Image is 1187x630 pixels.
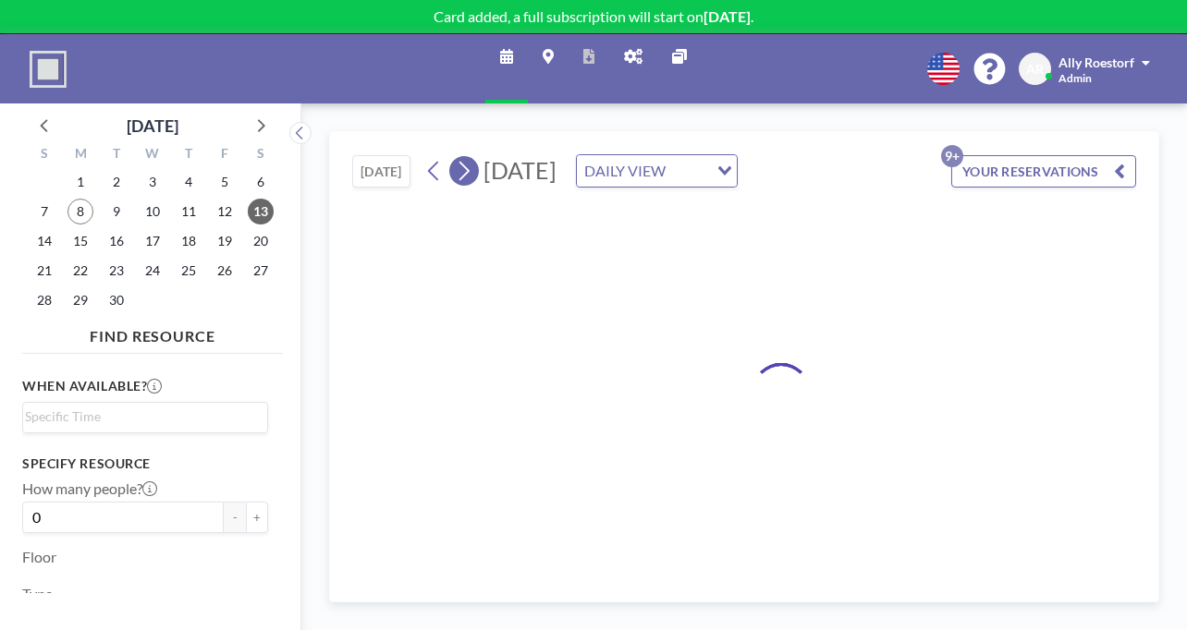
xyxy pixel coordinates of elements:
[22,585,53,603] label: Type
[212,228,238,254] span: Friday, September 19, 2025
[104,169,129,195] span: Tuesday, September 2, 2025
[22,479,157,498] label: How many people?
[1026,61,1044,78] span: AR
[23,403,267,430] div: Search for option
[135,143,171,167] div: W
[951,155,1136,188] button: YOUR RESERVATIONS9+
[248,258,274,284] span: Saturday, September 27, 2025
[212,199,238,224] span: Friday, September 12, 2025
[30,51,67,88] img: organization-logo
[212,169,238,195] span: Friday, September 5, 2025
[140,169,165,195] span: Wednesday, September 3, 2025
[99,143,135,167] div: T
[31,258,57,284] span: Sunday, September 21, 2025
[67,169,93,195] span: Monday, September 1, 2025
[104,199,129,224] span: Tuesday, September 9, 2025
[104,287,129,313] span: Tuesday, September 30, 2025
[206,143,242,167] div: F
[671,159,706,183] input: Search for option
[31,199,57,224] span: Sunday, September 7, 2025
[224,502,246,533] button: -
[67,228,93,254] span: Monday, September 15, 2025
[176,199,202,224] span: Thursday, September 11, 2025
[248,199,274,224] span: Saturday, September 13, 2025
[22,320,283,345] h4: FIND RESOURCE
[176,169,202,195] span: Thursday, September 4, 2025
[127,113,178,139] div: [DATE]
[104,228,129,254] span: Tuesday, September 16, 2025
[170,143,206,167] div: T
[704,7,751,25] b: [DATE]
[31,228,57,254] span: Sunday, September 14, 2025
[140,199,165,224] span: Wednesday, September 10, 2025
[248,228,274,254] span: Saturday, September 20, 2025
[212,258,238,284] span: Friday, September 26, 2025
[483,156,557,184] span: [DATE]
[104,258,129,284] span: Tuesday, September 23, 2025
[67,258,93,284] span: Monday, September 22, 2025
[140,258,165,284] span: Wednesday, September 24, 2025
[248,169,274,195] span: Saturday, September 6, 2025
[67,199,93,224] span: Monday, September 8, 2025
[1059,55,1134,70] span: Ally Roestorf
[22,455,268,472] h3: Specify resource
[22,548,56,566] label: Floor
[25,406,257,427] input: Search for option
[63,143,99,167] div: M
[176,258,202,284] span: Thursday, September 25, 2025
[242,143,278,167] div: S
[1059,71,1092,85] span: Admin
[31,287,57,313] span: Sunday, September 28, 2025
[581,159,669,183] span: DAILY VIEW
[140,228,165,254] span: Wednesday, September 17, 2025
[352,155,410,188] button: [DATE]
[246,502,268,533] button: +
[941,145,963,167] p: 9+
[27,143,63,167] div: S
[176,228,202,254] span: Thursday, September 18, 2025
[67,287,93,313] span: Monday, September 29, 2025
[577,155,737,187] div: Search for option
